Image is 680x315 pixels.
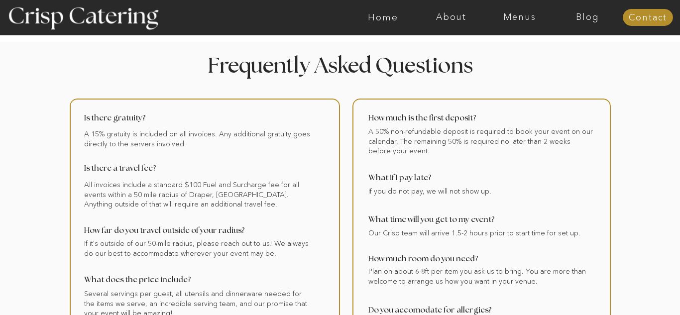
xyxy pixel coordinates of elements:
iframe: podium webchat widget bubble [580,265,680,315]
a: About [417,12,485,22]
a: Contact [623,13,673,23]
h2: Frequently Asked Questions [158,56,522,82]
a: Menus [485,12,554,22]
a: Blog [554,12,622,22]
a: Home [349,12,417,22]
iframe: podium webchat widget prompt [511,158,680,278]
